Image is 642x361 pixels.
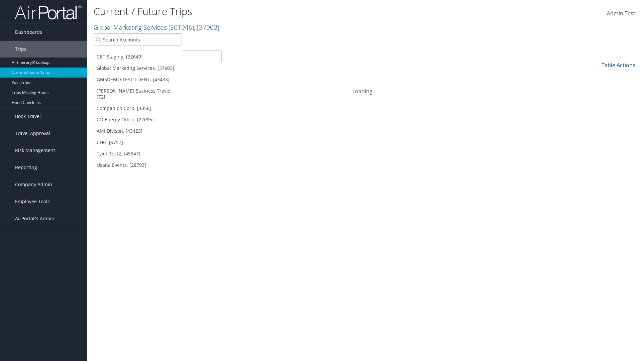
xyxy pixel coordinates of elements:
[94,51,182,63] a: CBT Staging, [32649]
[94,23,219,32] a: Global Marketing Services
[94,103,182,114] a: Companion Corp, [4056]
[15,210,55,227] span: AirPortal® Admin
[94,33,182,46] input: Search Accounts
[169,23,194,32] span: ( 301946 )
[94,35,455,44] p: Filter:
[15,125,50,142] span: Travel Approval
[15,24,42,40] span: Dashboards
[94,148,182,159] a: Tyler Test2, [45347]
[607,10,635,17] span: Admin Test
[607,3,635,24] a: Admin Test
[15,176,52,193] span: Company Admin
[94,74,182,85] a: GMSDEMO TEST CLIENT, [43433]
[15,41,26,57] span: Trips
[15,159,37,176] span: Reporting
[94,159,182,171] a: Usana Events, [28793]
[194,23,219,32] span: , [ 37903 ]
[94,137,182,148] a: CHG, [9757]
[15,142,55,159] span: Risk Management
[94,114,182,125] a: CO Energy Office, [27095]
[94,4,455,18] h1: Current / Future Trips
[15,108,41,125] span: Book Travel
[94,63,182,74] a: Global Marketing Services, [37903]
[94,79,635,95] div: Loading...
[15,4,82,20] img: airportal-logo.png
[94,125,182,137] a: AMI Divison, [43423]
[15,193,50,210] span: Employee Tools
[602,62,635,69] a: Table Actions
[94,85,182,103] a: [PERSON_NAME] Business Travel, [72]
